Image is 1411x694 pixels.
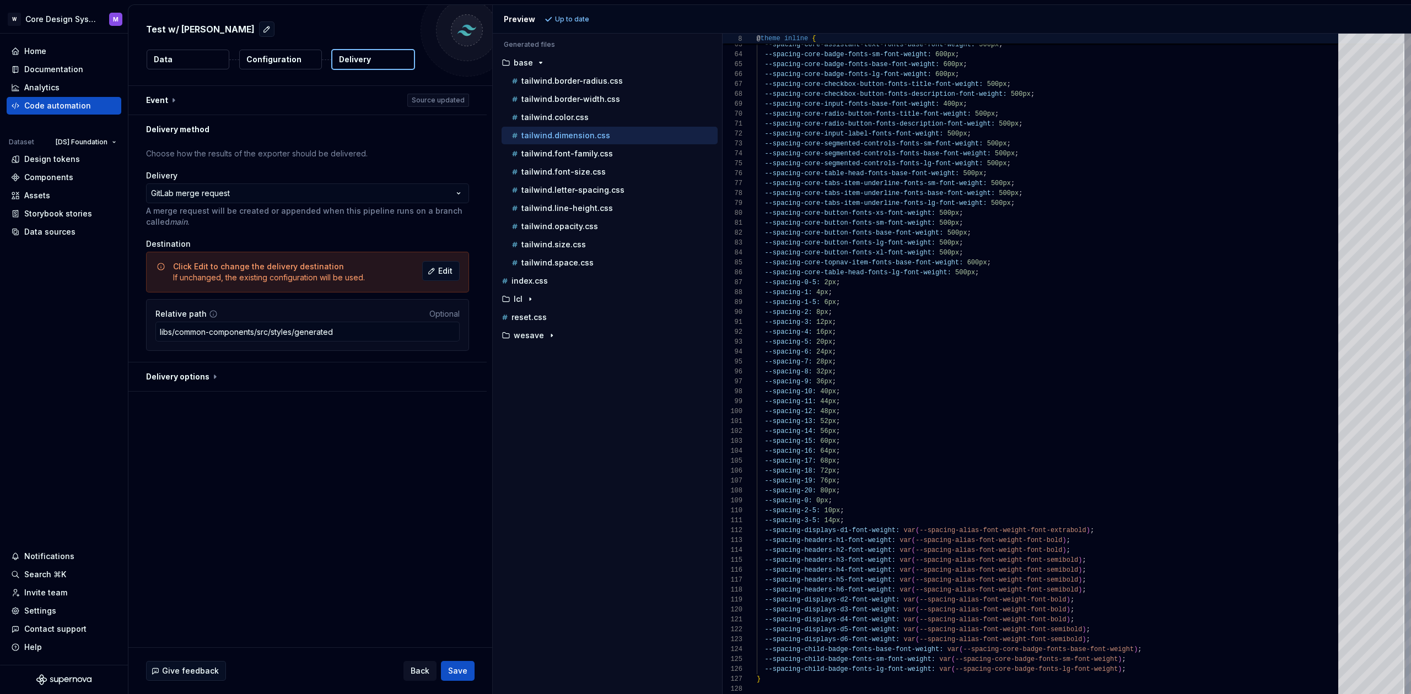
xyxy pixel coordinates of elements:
[784,35,808,42] span: inline
[939,209,959,217] span: 500px
[438,265,453,276] span: Edit
[24,172,73,183] div: Components
[764,358,812,366] span: --spacing-7:
[820,398,836,405] span: 44px
[511,313,547,322] p: reset.css
[723,208,742,218] div: 80
[24,226,76,237] div: Data sources
[723,188,742,198] div: 78
[723,89,742,99] div: 68
[24,82,60,93] div: Analytics
[162,665,219,676] span: Give feedback
[963,110,971,118] span: t:
[836,447,840,455] span: ;
[832,318,836,326] span: ;
[963,150,990,158] span: weight:
[7,566,121,583] button: Search ⌘K
[723,397,742,406] div: 99
[521,240,586,249] p: tailwind.size.css
[403,661,437,681] button: Back
[764,497,812,505] span: --spacing-0:
[836,388,840,395] span: ;
[723,406,742,416] div: 100
[497,311,718,323] button: reset.css
[824,299,836,306] span: 6px
[502,75,718,87] button: tailwind.border-radius.css
[504,14,535,25] div: Preview
[816,358,832,366] span: 28px
[7,79,121,96] a: Analytics
[497,57,718,69] button: base
[24,100,91,111] div: Code automation
[963,100,967,108] span: ;
[723,496,742,506] div: 109
[24,46,46,57] div: Home
[836,457,840,465] span: ;
[947,130,967,138] span: 500px
[764,457,816,465] span: --spacing-17:
[7,547,121,565] button: Notifications
[816,368,832,376] span: 32px
[24,605,56,616] div: Settings
[987,80,1006,88] span: 500px
[36,674,91,685] svg: Supernova Logo
[764,189,963,197] span: --spacing-core-tabs-item-underline-fonts-base-font
[723,79,742,89] div: 67
[502,238,718,251] button: tailwind.size.css
[7,602,121,620] a: Settings
[146,661,226,681] button: Give feedback
[959,239,963,247] span: ;
[757,35,761,42] span: @
[51,134,121,150] button: [DS] Foundation
[24,154,80,165] div: Design tokens
[1019,120,1022,128] span: ;
[514,331,544,340] p: wesave
[146,23,255,36] p: Test w/ [PERSON_NAME]
[828,289,832,296] span: ;
[820,427,836,435] span: 56px
[723,159,742,169] div: 75
[820,477,836,485] span: 76px
[935,71,955,78] span: 600px
[764,368,812,376] span: --spacing-8:
[7,638,121,656] button: Help
[7,169,121,186] a: Components
[995,150,1015,158] span: 500px
[723,357,742,367] div: 95
[832,338,836,346] span: ;
[816,348,832,356] span: 24px
[943,61,963,68] span: 600px
[990,180,1010,187] span: 500px
[7,150,121,168] a: Design tokens
[764,209,935,217] span: --spacing-core-button-fonts-xs-font-weight:
[999,189,1019,197] span: 500px
[502,184,718,196] button: tailwind.letter-spacing.css
[764,378,812,386] span: --spacing-9:
[836,418,840,425] span: ;
[723,446,742,456] div: 104
[504,40,711,49] p: Generated files
[723,69,742,79] div: 66
[939,219,959,227] span: 500px
[836,279,840,286] span: ;
[764,80,963,88] span: --spacing-core-checkbox-button-fonts-title-font-we
[723,297,742,307] div: 89
[422,261,460,281] button: Edit
[155,308,207,319] label: Relative path
[979,41,999,48] span: 500px
[943,100,963,108] span: 400px
[963,61,967,68] span: ;
[935,51,955,58] span: 600px
[983,170,987,177] span: ;
[764,239,935,247] span: --spacing-core-button-fonts-lg-font-weight:
[723,129,742,139] div: 72
[2,7,126,31] button: WCore Design SystemM
[959,249,963,257] span: ;
[999,120,1019,128] span: 500px
[967,229,971,237] span: ;
[154,54,173,65] p: Data
[816,308,828,316] span: 8px
[987,140,1006,148] span: 500px
[723,387,742,397] div: 98
[723,278,742,288] div: 87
